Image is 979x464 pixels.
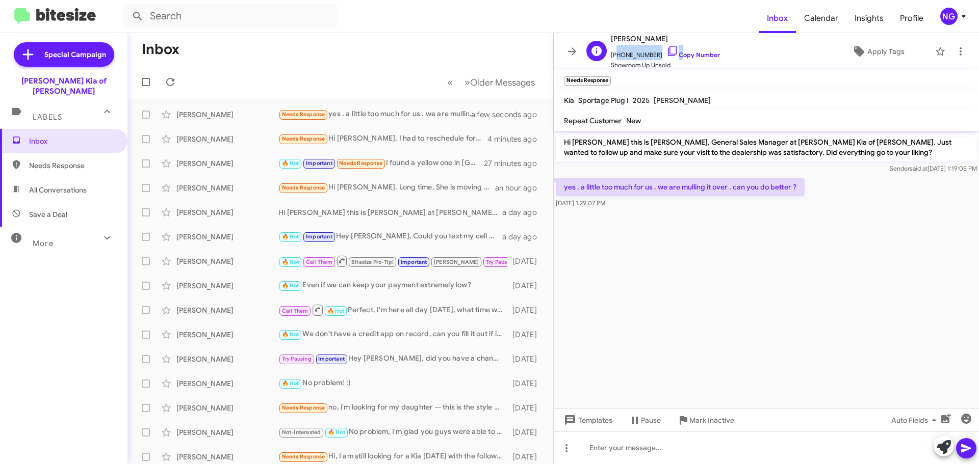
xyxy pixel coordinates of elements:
p: yes . a little too much for us . we are mulling it over . can you do better ? [556,178,805,196]
span: Needs Response [282,453,325,460]
span: Repeat Customer [564,116,622,125]
div: No I have no idea I was seeing if you have one coming [278,255,507,267]
div: [DATE] [507,403,545,413]
span: Save a Deal [29,209,67,220]
span: 2025 [633,96,650,105]
span: [PERSON_NAME] [654,96,711,105]
nav: Page navigation example [442,72,541,93]
div: We don't have a credit app on record, can you fill it out if i send you the link? [278,329,507,340]
h1: Inbox [142,41,179,58]
span: Apply Tags [867,42,905,61]
a: Calendar [796,4,846,33]
span: Pause [641,411,661,429]
a: Profile [892,4,932,33]
span: 🔥 Hot [282,160,299,167]
div: no, i'm looking for my daughter -- this is the style she wants. I'll keep looking, thank you [278,402,507,414]
div: yes . a little too much for us . we are mulling it over . can you do better ? [278,108,484,120]
span: Needs Response [282,404,325,411]
span: New [626,116,641,125]
div: [PERSON_NAME] [176,158,278,169]
div: [PERSON_NAME] [176,330,278,340]
span: 🔥 Hot [282,259,299,265]
div: [PERSON_NAME] [176,256,278,266]
span: [PHONE_NUMBER] [611,45,720,60]
span: Try Pausing [282,356,312,362]
div: No problem! :) [278,377,507,389]
span: Important [306,233,332,240]
button: Apply Tags [826,42,930,61]
a: Inbox [759,4,796,33]
a: Copy Number [666,51,720,59]
div: Hi, I am still looking for a Kia [DATE] with the following config: SX-Prestige Hybrid Exterior: I... [278,451,507,462]
span: Showroom Up Unsold [611,60,720,70]
div: [PERSON_NAME] [176,110,278,120]
div: I found a yellow one in [GEOGRAPHIC_DATA] with 17,000 miles on it for 15 five and I bought it [278,157,484,169]
div: [DATE] [507,378,545,389]
div: Hi [PERSON_NAME] this is [PERSON_NAME] at [PERSON_NAME] Kia of [PERSON_NAME]. Just wanted to foll... [278,207,502,217]
div: [PERSON_NAME] [176,207,278,217]
span: said at [910,165,928,172]
div: [PERSON_NAME] [176,305,278,315]
button: Next [458,72,541,93]
button: Auto Fields [883,411,948,429]
div: No problem, I'm glad you guys were able to connect, I'll put notes in my system about that. :) Ha... [278,426,507,438]
span: Sportage Plug I [578,96,629,105]
span: 🔥 Hot [282,233,299,240]
span: 🔥 Hot [282,380,299,387]
span: [PERSON_NAME] [611,33,720,45]
div: Even if we can keep your payment extremely low? [278,280,507,291]
div: a day ago [502,207,545,217]
a: Insights [846,4,892,33]
span: Mark Inactive [689,411,734,429]
div: [DATE] [507,452,545,462]
button: NG [932,8,968,25]
div: Hi [PERSON_NAME]. I had to reschedule for [DATE] [DATE]. I appreciate your reaching out to me. Th... [278,133,487,145]
div: NG [940,8,958,25]
small: Needs Response [564,76,611,86]
div: [DATE] [507,281,545,291]
div: Perfect, I'm here all day [DATE], what time works for you? I'll make sure the appraisal manager i... [278,304,507,316]
button: Pause [621,411,669,429]
div: [PERSON_NAME] [176,134,278,144]
button: Mark Inactive [669,411,742,429]
div: [PERSON_NAME] [176,183,278,193]
div: Hey [PERSON_NAME], Could you text my cell when you’re on the way to the dealership? I’m going to ... [278,231,502,242]
span: Needs Response [339,160,382,167]
span: Needs Response [282,111,325,118]
span: Templates [562,411,612,429]
span: Special Campaign [44,49,106,60]
span: All Conversations [29,185,87,195]
div: [PERSON_NAME] [176,378,278,389]
div: [PERSON_NAME] [176,403,278,413]
span: » [465,76,470,89]
span: Important [306,160,332,167]
div: Hey [PERSON_NAME], did you have a chance to check out the link I sent you? [278,353,507,365]
div: [DATE] [507,330,545,340]
div: [DATE] [507,354,545,364]
button: Previous [441,72,459,93]
span: Bitesize Pro-Tip! [351,259,394,265]
div: [PERSON_NAME] [176,281,278,291]
span: Labels [33,113,62,122]
div: 4 minutes ago [487,134,545,144]
span: Needs Response [282,135,325,142]
span: Important [401,259,427,265]
div: a day ago [502,232,545,242]
span: Important [318,356,345,362]
div: an hour ago [495,183,545,193]
div: [DATE] [507,305,545,315]
input: Search [123,4,338,29]
div: [DATE] [507,256,545,266]
span: 🔥 Hot [282,282,299,289]
span: Needs Response [29,160,116,171]
span: Not-Interested [282,429,321,435]
div: [PERSON_NAME] [176,427,278,438]
span: Kia [564,96,574,105]
span: Sender [DATE] 1:19:05 PM [890,165,977,172]
span: Older Messages [470,77,535,88]
p: Hi [PERSON_NAME] this is [PERSON_NAME], General Sales Manager at [PERSON_NAME] Kia of [PERSON_NAM... [556,133,977,161]
div: 27 minutes ago [484,158,545,169]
